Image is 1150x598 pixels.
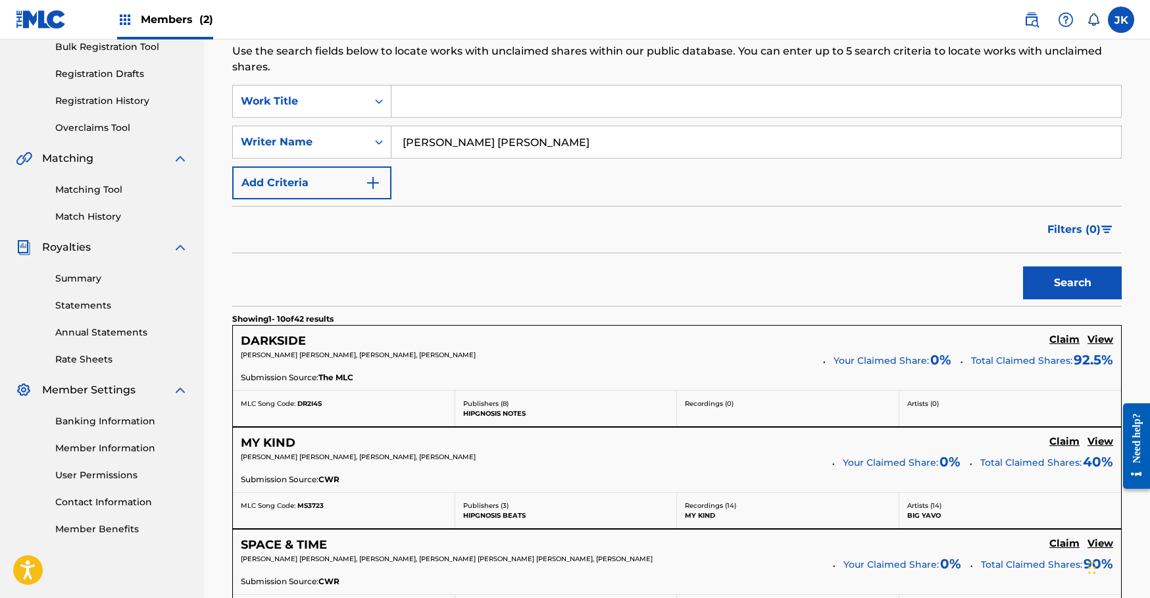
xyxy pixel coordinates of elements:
[1087,436,1113,448] h5: View
[232,43,1122,75] p: Use the search fields below to locate works with unclaimed shares within our public database. You...
[16,382,32,398] img: Member Settings
[1018,7,1045,33] a: Public Search
[1049,537,1080,550] h5: Claim
[55,495,188,509] a: Contact Information
[463,399,669,409] p: Publishers ( 8 )
[463,501,669,511] p: Publishers ( 3 )
[55,40,188,54] a: Bulk Registration Tool
[1023,266,1122,299] button: Search
[241,537,327,553] h5: SPACE & TIME
[1108,7,1134,33] div: User Menu
[1074,350,1113,370] span: 92.5 %
[1087,334,1113,346] h5: View
[463,409,669,418] p: HIPGNOSIS NOTES
[241,372,318,384] span: Submission Source:
[685,399,891,409] p: Recordings ( 0 )
[55,522,188,536] a: Member Benefits
[939,452,961,472] span: 0 %
[241,436,295,451] h5: MY KIND
[172,382,188,398] img: expand
[232,166,391,199] button: Add Criteria
[685,501,891,511] p: Recordings ( 14 )
[55,94,188,108] a: Registration History
[907,501,1114,511] p: Artists ( 14 )
[241,134,359,150] div: Writer Name
[971,355,1072,366] span: Total Claimed Shares:
[981,559,1082,570] span: Total Claimed Shares:
[16,239,32,255] img: Royalties
[241,399,295,408] span: MLC Song Code:
[117,12,133,28] img: Top Rightsholders
[1039,213,1122,246] button: Filters (0)
[1049,436,1080,448] h5: Claim
[297,399,322,408] span: DR2I4S
[1084,535,1150,598] iframe: Chat Widget
[55,468,188,482] a: User Permissions
[55,441,188,455] a: Member Information
[1049,334,1080,346] h5: Claim
[55,121,188,135] a: Overclaims Tool
[55,272,188,286] a: Summary
[241,576,318,587] span: Submission Source:
[241,501,295,510] span: MLC Song Code:
[241,351,476,359] span: [PERSON_NAME] [PERSON_NAME], [PERSON_NAME], [PERSON_NAME]
[16,151,32,166] img: Matching
[834,354,929,368] span: Your Claimed Share:
[172,151,188,166] img: expand
[318,474,339,486] span: CWR
[199,13,213,26] span: (2)
[907,399,1114,409] p: Artists ( 0 )
[55,326,188,339] a: Annual Statements
[42,151,93,166] span: Matching
[55,353,188,366] a: Rate Sheets
[1083,452,1113,472] span: 40 %
[1087,436,1113,450] a: View
[1087,334,1113,348] a: View
[463,511,669,520] p: HIPGNOSIS BEATS
[42,239,91,255] span: Royalties
[241,474,318,486] span: Submission Source:
[141,12,213,27] span: Members
[1053,7,1079,33] div: Help
[55,299,188,312] a: Statements
[232,85,1122,306] form: Search Form
[241,453,476,461] span: [PERSON_NAME] [PERSON_NAME], [PERSON_NAME], [PERSON_NAME]
[55,414,188,428] a: Banking Information
[843,558,939,572] span: Your Claimed Share:
[907,511,1114,520] p: BIG YAVO
[1024,12,1039,28] img: search
[318,372,353,384] span: The MLC
[930,350,951,370] span: 0 %
[297,501,324,510] span: MS3723
[55,210,188,224] a: Match History
[241,555,653,563] span: [PERSON_NAME] [PERSON_NAME], [PERSON_NAME], [PERSON_NAME] [PERSON_NAME] [PERSON_NAME], [PERSON_NAME]
[16,10,66,29] img: MLC Logo
[232,313,334,325] p: Showing 1 - 10 of 42 results
[172,239,188,255] img: expand
[55,183,188,197] a: Matching Tool
[1084,554,1113,574] span: 90 %
[980,457,1082,468] span: Total Claimed Shares:
[1087,13,1100,26] div: Notifications
[1047,222,1101,237] span: Filters ( 0 )
[685,511,891,520] p: MY KIND
[55,67,188,81] a: Registration Drafts
[42,382,136,398] span: Member Settings
[318,576,339,587] span: CWR
[1113,393,1150,499] iframe: Resource Center
[241,93,359,109] div: Work Title
[940,554,961,574] span: 0 %
[1058,12,1074,28] img: help
[365,175,381,191] img: 9d2ae6d4665cec9f34b9.svg
[1101,226,1112,234] img: filter
[1088,548,1096,587] div: Drag
[241,334,306,349] h5: DARKSIDE
[843,456,938,470] span: Your Claimed Share:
